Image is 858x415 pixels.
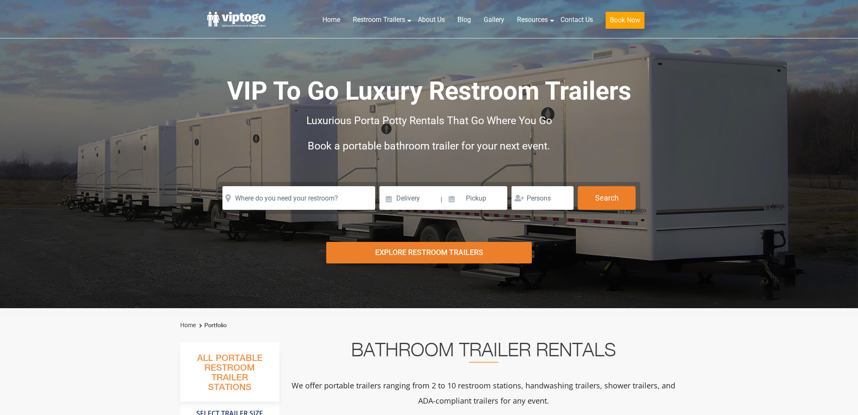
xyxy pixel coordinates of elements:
a: Resources [511,11,554,29]
li: Portfolio [197,320,227,331]
div: Explore Restroom Trailers [326,242,532,263]
input: Delivery [379,186,440,210]
a: Book Now [599,11,651,34]
button: Book Now [606,12,644,29]
span: | [441,186,442,213]
a: Contact Us [554,11,599,29]
h2: Bathroom Trailer Rentals [291,342,677,363]
h3: All Portable Restroom Trailer Stations [180,351,279,401]
span: VIP To Go Luxury Restroom Trailers [227,76,631,106]
button: Search [578,186,636,210]
input: Pickup [444,186,508,210]
a: Restroom Trailers [346,11,411,29]
span: Luxurious Porta Potty Rentals That Go Where You Go [306,114,552,127]
a: Gallery [477,11,511,29]
span: Book a portable bathroom trailer for your next event. [308,140,550,152]
input: Persons [512,186,574,210]
a: Home [316,11,346,29]
input: Where do you need your restroom? [222,186,375,210]
a: Blog [451,11,477,29]
p: We offer portable trailers ranging from 2 to 10 restroom stations, handwashing trailers, shower t... [291,378,677,408]
a: Home [180,322,196,328]
a: About Us [411,11,451,29]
